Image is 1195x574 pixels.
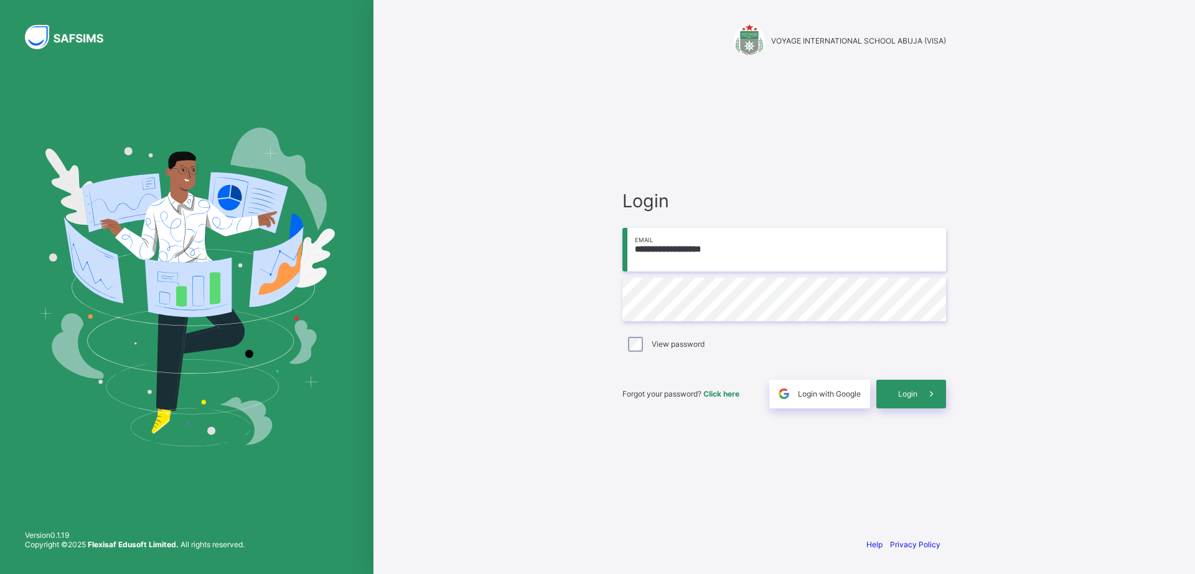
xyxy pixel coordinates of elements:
span: Login [622,190,946,212]
span: Login with Google [798,389,861,398]
label: View password [652,339,705,349]
span: Login [898,389,917,398]
a: Click here [703,389,739,398]
span: Version 0.1.19 [25,530,245,540]
img: google.396cfc9801f0270233282035f929180a.svg [777,387,791,401]
strong: Flexisaf Edusoft Limited. [88,540,179,549]
img: SAFSIMS Logo [25,25,118,49]
a: Privacy Policy [890,540,940,549]
span: Forgot your password? [622,389,739,398]
span: VOYAGE INTERNATIONAL SCHOOL ABUJA (VISA) [771,36,946,45]
a: Help [866,540,883,549]
img: Hero Image [39,128,335,446]
span: Copyright © 2025 All rights reserved. [25,540,245,549]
